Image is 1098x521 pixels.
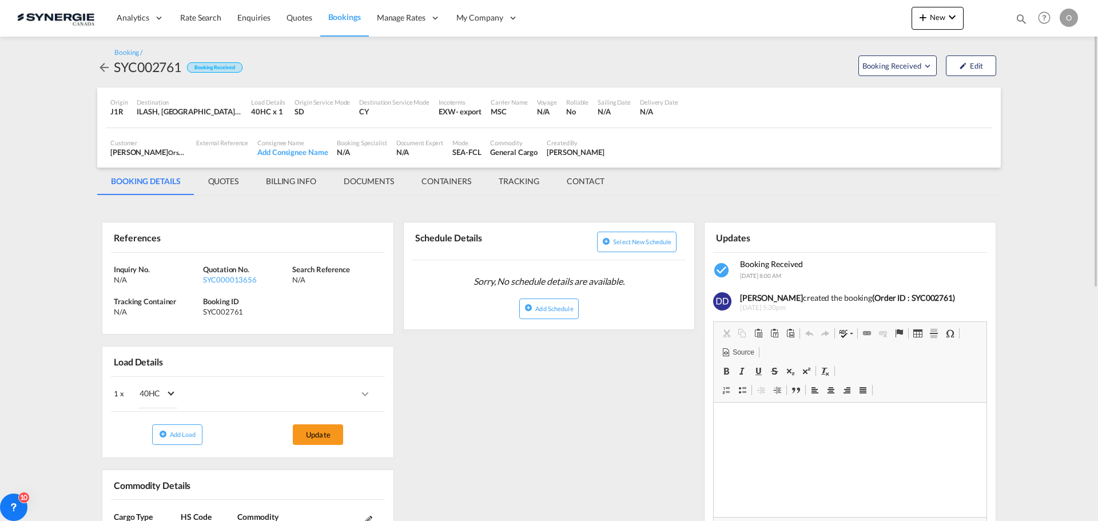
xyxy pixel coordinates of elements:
[801,326,817,341] a: Undo (Ctrl+Z)
[769,383,785,397] a: Increase Indent
[713,261,731,280] md-icon: icon-checkbox-marked-circle
[114,58,181,76] div: SYC002761
[97,61,111,74] md-icon: icon-arrow-left
[97,168,194,195] md-tab-item: BOOKING DETAILS
[537,106,557,117] div: N/A
[203,265,249,274] span: Quotation No.
[452,147,481,157] div: SEA-FCL
[114,265,150,274] span: Inquiry No.
[640,98,678,106] div: Delivery Date
[117,12,149,23] span: Analytics
[859,326,875,341] a: Link (Ctrl+K)
[251,98,285,106] div: Load Details
[257,147,328,157] div: Add Consignee Name
[293,424,343,445] button: Update
[782,326,798,341] a: Paste from Word
[412,227,547,255] div: Schedule Details
[252,168,330,195] md-tab-item: BILLING INFO
[1035,8,1060,29] div: Help
[292,265,349,274] span: Search Reference
[566,98,588,106] div: Rollable
[237,13,270,22] span: Enquiries
[408,168,485,195] md-tab-item: CONTAINERS
[1060,9,1078,27] div: O
[740,303,978,313] span: [DATE] 5:30pm
[110,98,128,106] div: Origin
[152,424,202,445] button: icon-plus-circleAdd Load
[110,147,187,157] div: [PERSON_NAME]
[203,307,289,317] div: SYC002761
[490,138,538,147] div: Commodity
[718,345,757,360] a: Source
[196,138,248,147] div: External Reference
[788,383,804,397] a: Block Quote
[740,293,803,303] b: [PERSON_NAME]
[782,364,798,379] a: Subscript
[396,138,444,147] div: Document Expert
[858,55,937,76] button: Open demo menu
[553,168,618,195] md-tab-item: CONTACT
[916,13,959,22] span: New
[292,275,379,285] div: N/A
[110,138,187,147] div: Customer
[180,13,221,22] span: Rate Search
[718,326,734,341] a: Cut (Ctrl+X)
[731,348,754,357] span: Source
[110,106,128,117] div: J1R
[111,351,168,371] div: Load Details
[734,326,750,341] a: Copy (Ctrl+C)
[926,326,942,341] a: Insert Horizontal Line
[910,326,926,341] a: Table
[597,232,677,252] button: icon-plus-circleSelect new schedule
[535,305,573,312] span: Add Schedule
[836,326,856,341] a: Spell Check As You Type
[439,106,456,117] div: EXW
[114,275,200,285] div: N/A
[469,271,629,292] span: Sorry, No schedule details are available.
[1035,8,1054,27] span: Help
[287,13,312,22] span: Quotes
[485,168,553,195] md-tab-item: TRACKING
[714,403,986,517] iframe: Editor, editor2
[912,7,964,30] button: icon-plus 400-fgNewicon-chevron-down
[490,147,538,157] div: General Cargo
[942,326,958,341] a: Insert Special Character
[491,106,528,117] div: MSC
[718,383,734,397] a: Insert/Remove Numbered List
[734,383,750,397] a: Insert/Remove Bulleted List
[817,364,833,379] a: Remove Format
[377,12,425,23] span: Manage Rates
[875,326,891,341] a: Unlink
[159,430,167,438] md-icon: icon-plus-circle
[916,10,930,24] md-icon: icon-plus 400-fg
[740,292,978,304] div: created the booking
[807,383,823,397] a: Align Left
[452,138,481,147] div: Mode
[598,106,631,117] div: N/A
[734,364,750,379] a: Italic (Ctrl+I)
[439,98,482,106] div: Incoterms
[750,326,766,341] a: Paste (Ctrl+V)
[97,58,114,76] div: icon-arrow-left
[613,238,671,245] span: Select new schedule
[713,227,848,247] div: Updates
[170,431,196,438] span: Add Load
[114,48,142,58] div: Booking /
[359,106,429,117] div: CY
[251,106,285,117] div: 40HC x 1
[602,237,610,245] md-icon: icon-plus-circle
[547,138,604,147] div: Created By
[524,304,532,312] md-icon: icon-plus-circle
[203,297,239,306] span: Booking ID
[945,10,959,24] md-icon: icon-chevron-down
[740,259,803,269] span: Booking Received
[753,383,769,397] a: Decrease Indent
[168,148,259,157] span: Orshar International Forwarding
[766,364,782,379] a: Strike Through
[891,326,907,341] a: Anchor
[640,106,678,117] div: N/A
[330,168,408,195] md-tab-item: DOCUMENTS
[766,326,782,341] a: Paste as plain text (Ctrl+Shift+V)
